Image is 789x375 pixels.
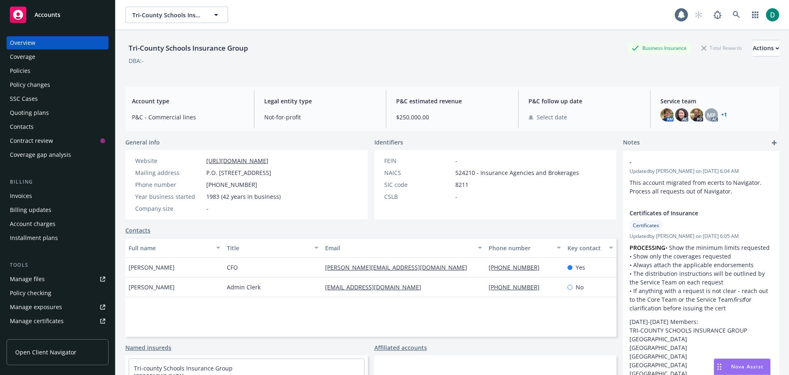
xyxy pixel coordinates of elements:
div: Contract review [10,134,53,147]
span: 8211 [455,180,468,189]
div: FEIN [384,156,452,165]
div: Title [227,244,309,252]
img: photo [660,108,674,121]
span: Service team [660,97,773,105]
a: Manage claims [7,328,108,342]
a: Coverage gap analysis [7,148,108,161]
a: Tri-county Schools Insurance Group [134,364,233,372]
a: [PHONE_NUMBER] [489,263,546,271]
div: SSC Cases [10,92,38,105]
span: 524210 - Insurance Agencies and Brokerages [455,168,579,177]
span: Tri-County Schools Insurance Group [132,11,203,19]
span: Nova Assist [731,363,764,370]
span: P&C follow up date [528,97,641,105]
div: Billing [7,178,108,186]
span: Admin Clerk [227,283,261,291]
span: $250,000.00 [396,113,508,121]
div: DBA: - [129,56,144,65]
div: Drag to move [714,359,724,375]
span: P&C estimated revenue [396,97,508,105]
button: Nova Assist [714,359,771,375]
span: Accounts [35,12,60,18]
a: add [769,138,779,148]
a: SSC Cases [7,92,108,105]
div: Policy checking [10,286,51,300]
span: [PERSON_NAME] [129,283,175,291]
span: Certificates [633,222,659,229]
div: Coverage [10,50,35,63]
div: Manage files [10,273,45,286]
span: - [455,156,457,165]
a: Manage exposures [7,300,108,314]
div: Phone number [489,244,551,252]
div: Full name [129,244,211,252]
div: Email [325,244,473,252]
div: Actions [753,40,779,56]
div: Coverage gap analysis [10,148,71,161]
a: Manage certificates [7,314,108,328]
span: Legal entity type [264,97,376,105]
em: first [733,296,744,303]
span: Open Client Navigator [15,348,76,356]
a: Manage files [7,273,108,286]
span: Notes [623,138,640,148]
img: photo [766,8,779,21]
div: NAICS [384,168,452,177]
a: Coverage [7,50,108,63]
a: +1 [721,112,727,117]
span: - [630,158,751,166]
img: photo [690,108,703,121]
div: Policy changes [10,78,50,91]
span: Account type [132,97,244,105]
p: • Show the minimum limits requested • Show only the coverages requested • Always attach the appli... [630,243,773,312]
button: Title [224,238,322,258]
div: Overview [10,36,35,49]
div: Website [135,156,203,165]
div: Total Rewards [697,43,746,53]
span: General info [125,138,160,147]
span: CFO [227,263,238,272]
span: P.O. [STREET_ADDRESS] [206,168,271,177]
a: [URL][DOMAIN_NAME] [206,157,268,165]
a: Switch app [747,7,764,23]
button: Full name [125,238,224,258]
div: Account charges [10,217,55,231]
div: Manage certificates [10,314,64,328]
div: Company size [135,204,203,213]
a: Quoting plans [7,106,108,119]
a: Policy changes [7,78,108,91]
div: Key contact [568,244,604,252]
div: Manage claims [10,328,51,342]
div: Billing updates [10,203,51,217]
a: Contacts [125,226,150,235]
a: Start snowing [690,7,707,23]
div: Mailing address [135,168,203,177]
img: photo [675,108,688,121]
div: Policies [10,64,30,77]
a: Account charges [7,217,108,231]
button: Tri-County Schools Insurance Group [125,7,228,23]
span: 1983 (42 years in business) [206,192,281,201]
a: Invoices [7,189,108,203]
div: Quoting plans [10,106,49,119]
a: Accounts [7,3,108,26]
button: Key contact [564,238,616,258]
a: Billing updates [7,203,108,217]
span: No [576,283,584,291]
a: Search [728,7,745,23]
a: Policies [7,64,108,77]
div: Tri-County Schools Insurance Group [125,43,251,54]
div: Tools [7,261,108,269]
span: Updated by [PERSON_NAME] on [DATE] 6:04 AM [630,168,773,175]
button: Email [322,238,485,258]
div: CSLB [384,192,452,201]
a: Policy checking [7,286,108,300]
div: Manage exposures [10,300,62,314]
div: Installment plans [10,231,58,245]
a: Report a Bug [709,7,726,23]
span: Yes [576,263,585,272]
div: Invoices [10,189,32,203]
div: Contacts [10,120,34,133]
div: SIC code [384,180,452,189]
